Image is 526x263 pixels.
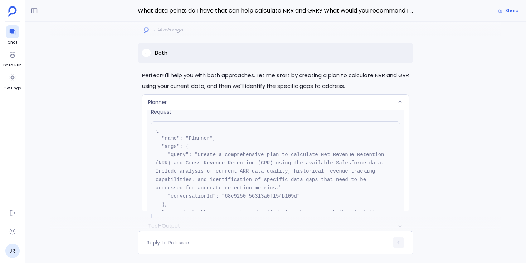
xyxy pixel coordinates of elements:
p: Both [155,49,167,57]
span: What data points do I have that can help calculate NRR and GRR? What would you recommend I add fr... [138,6,413,15]
span: Settings [4,85,21,91]
span: Data Hub [3,63,21,68]
span: J [145,50,148,56]
span: Request [151,108,400,116]
p: Perfect! I'll help you with both approaches. Let me start by creating a plan to calculate NRR and... [142,70,409,91]
a: Chat [6,25,19,45]
button: Share [494,6,522,16]
a: Settings [4,71,21,91]
a: Data Hub [3,48,21,68]
span: Chat [6,40,19,45]
span: Share [505,8,518,14]
pre: { "name": "Planner", "args": { "query": "Create a comprehensive plan to calculate Net Revenue Ret... [151,121,400,254]
a: JR [5,244,20,258]
span: Planner [148,99,167,106]
img: petavue logo [8,6,17,17]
